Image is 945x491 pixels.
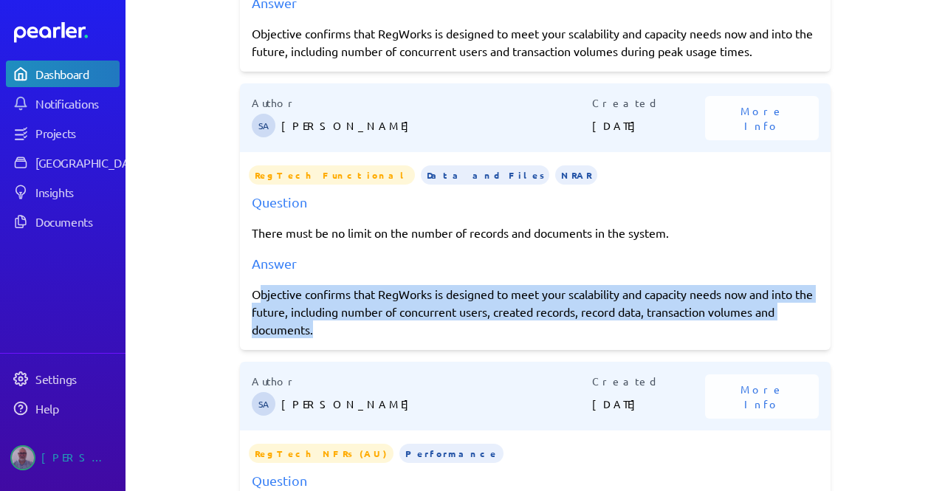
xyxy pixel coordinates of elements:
a: Dashboard [14,22,120,43]
div: Dashboard [35,66,118,81]
p: [PERSON_NAME] [281,389,592,419]
div: Settings [35,371,118,386]
button: More Info [705,96,819,140]
p: Created [592,95,706,111]
a: Documents [6,208,120,235]
span: RegTech NFRs (AU) [249,444,394,463]
a: Help [6,395,120,422]
div: Notifications [35,96,118,111]
p: Author [252,374,592,389]
p: [DATE] [592,111,706,140]
span: More Info [723,382,801,411]
p: Author [252,95,592,111]
div: Documents [35,214,118,229]
span: RegTech Functional [249,165,415,185]
p: There must be no limit on the number of records and documents in the system. [252,224,819,241]
div: Question [252,470,819,490]
div: Help [35,401,118,416]
span: Steve Ackermann [252,392,275,416]
span: Data and Files [421,165,549,185]
a: Jason Riches's photo[PERSON_NAME] [6,439,120,476]
a: [GEOGRAPHIC_DATA] [6,149,120,176]
div: [PERSON_NAME] [41,445,115,470]
a: Dashboard [6,61,120,87]
span: Performance [399,444,504,463]
p: Created [592,374,706,389]
div: Insights [35,185,118,199]
div: Projects [35,126,118,140]
div: Objective confirms that RegWorks is designed to meet your scalability and capacity needs now and ... [252,285,819,338]
a: Insights [6,179,120,205]
a: Projects [6,120,120,146]
span: NRAR [555,165,597,185]
a: Settings [6,365,120,392]
p: [DATE] [592,389,706,419]
a: Notifications [6,90,120,117]
div: [GEOGRAPHIC_DATA] [35,155,145,170]
button: More Info [705,374,819,419]
p: [PERSON_NAME] [281,111,592,140]
div: Question [252,192,819,212]
img: Jason Riches [10,445,35,470]
div: Objective confirms that RegWorks is designed to meet your scalability and capacity needs now and ... [252,24,819,60]
span: Steve Ackermann [252,114,275,137]
div: Answer [252,253,819,273]
span: More Info [723,103,801,133]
